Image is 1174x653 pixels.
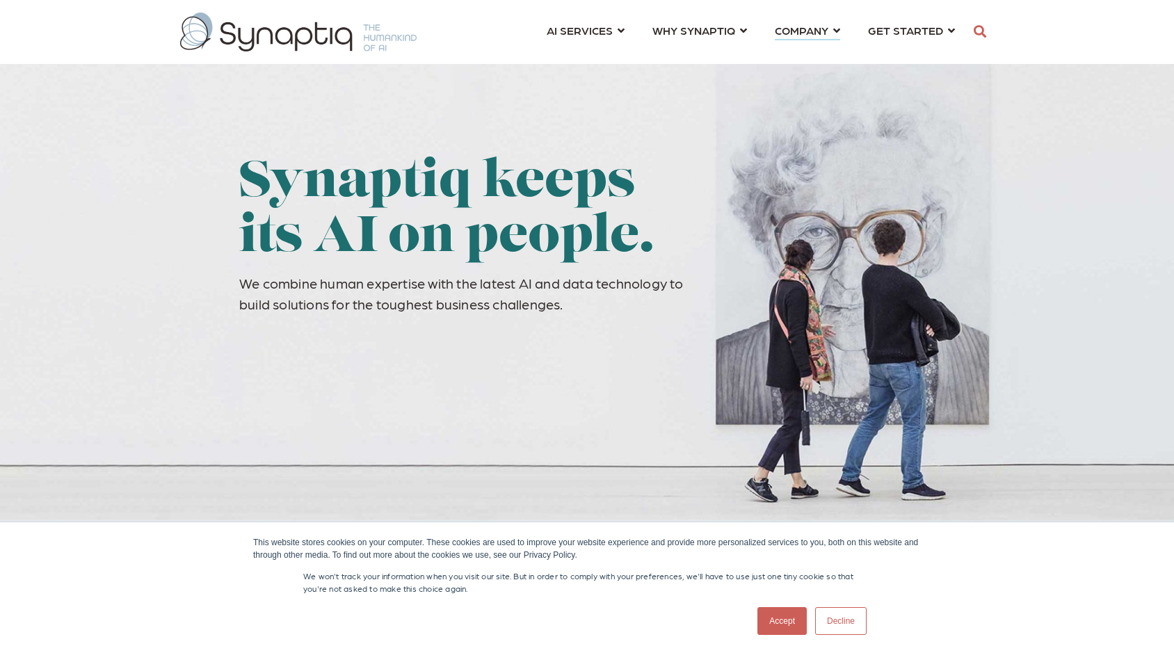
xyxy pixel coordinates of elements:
[547,17,625,43] a: AI SERVICES
[253,536,921,561] div: This website stores cookies on your computer. These cookies are used to improve your website expe...
[180,13,417,51] img: synaptiq logo-1
[547,21,613,40] span: AI SERVICES
[868,17,955,43] a: GET STARTED
[775,17,840,43] a: COMPANY
[239,159,654,264] span: Synaptiq keeps its AI on people.
[652,21,735,40] span: WHY SYNAPTIQ
[757,607,807,635] a: Accept
[775,21,828,40] span: COMPANY
[239,337,396,373] iframe: Embedded CTA
[815,607,867,635] a: Decline
[303,570,871,595] p: We won't track your information when you visit our site. But in order to comply with your prefere...
[435,337,560,373] iframe: Embedded CTA
[868,21,943,40] span: GET STARTED
[533,7,969,57] nav: menu
[239,273,697,314] p: We combine human expertise with the latest AI and data technology to build solutions for the toug...
[652,17,747,43] a: WHY SYNAPTIQ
